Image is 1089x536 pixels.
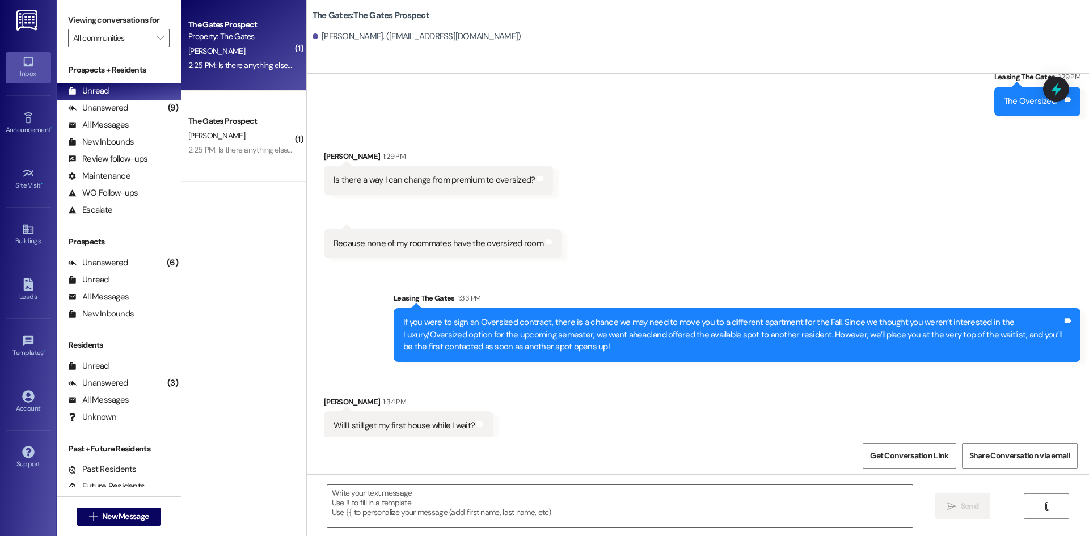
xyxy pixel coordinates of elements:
[77,508,161,526] button: New Message
[68,119,129,131] div: All Messages
[324,150,554,166] div: [PERSON_NAME]
[6,275,51,306] a: Leads
[68,204,112,216] div: Escalate
[16,10,40,31] img: ResiDesk Logo
[994,71,1080,87] div: Leasing The Gates
[1042,502,1051,511] i: 
[188,46,245,56] span: [PERSON_NAME]
[57,339,181,351] div: Residents
[334,420,475,432] div: Will I still get my first house while I wait?
[380,396,406,408] div: 1:34 PM
[380,150,405,162] div: 1:29 PM
[455,292,480,304] div: 1:33 PM
[68,411,116,423] div: Unknown
[313,31,521,43] div: [PERSON_NAME]. ([EMAIL_ADDRESS][DOMAIN_NAME])
[188,115,293,127] div: The Gates Prospect
[68,377,128,389] div: Unanswered
[102,510,149,522] span: New Message
[188,145,333,155] div: 2:25 PM: Is there anything else I need to do?
[57,64,181,76] div: Prospects + Residents
[68,394,129,406] div: All Messages
[6,220,51,250] a: Buildings
[961,500,978,512] span: Send
[188,130,245,141] span: [PERSON_NAME]
[57,236,181,248] div: Prospects
[1004,95,1056,107] div: The Oversized
[6,52,51,83] a: Inbox
[334,174,535,186] div: Is there a way I can change from premium to oversized?
[68,11,170,29] label: Viewing conversations for
[6,164,51,195] a: Site Visit •
[157,33,163,43] i: 
[68,170,130,182] div: Maintenance
[164,374,181,392] div: (3)
[6,442,51,473] a: Support
[394,292,1080,308] div: Leasing The Gates
[68,257,128,269] div: Unanswered
[164,254,181,272] div: (6)
[68,136,134,148] div: New Inbounds
[962,443,1078,469] button: Share Conversation via email
[863,443,956,469] button: Get Conversation Link
[935,493,990,519] button: Send
[41,180,43,188] span: •
[68,187,138,199] div: WO Follow-ups
[68,463,137,475] div: Past Residents
[969,450,1070,462] span: Share Conversation via email
[947,502,956,511] i: 
[89,512,98,521] i: 
[68,308,134,320] div: New Inbounds
[6,331,51,362] a: Templates •
[50,124,52,132] span: •
[68,274,109,286] div: Unread
[188,19,293,31] div: The Gates Prospect
[6,387,51,417] a: Account
[188,31,293,43] div: Property: The Gates
[68,291,129,303] div: All Messages
[57,443,181,455] div: Past + Future Residents
[188,60,333,70] div: 2:25 PM: Is there anything else I need to do?
[324,396,493,412] div: [PERSON_NAME]
[44,347,45,355] span: •
[68,85,109,97] div: Unread
[68,102,128,114] div: Unanswered
[165,99,181,117] div: (9)
[68,360,109,372] div: Unread
[73,29,151,47] input: All communities
[68,153,147,165] div: Review follow-ups
[870,450,948,462] span: Get Conversation Link
[68,480,145,492] div: Future Residents
[313,10,429,22] b: The Gates: The Gates Prospect
[334,238,543,250] div: Because none of my roommates have the oversized room
[403,316,1062,353] div: If you were to sign an Oversized contract, there is a chance we may need to move you to a differe...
